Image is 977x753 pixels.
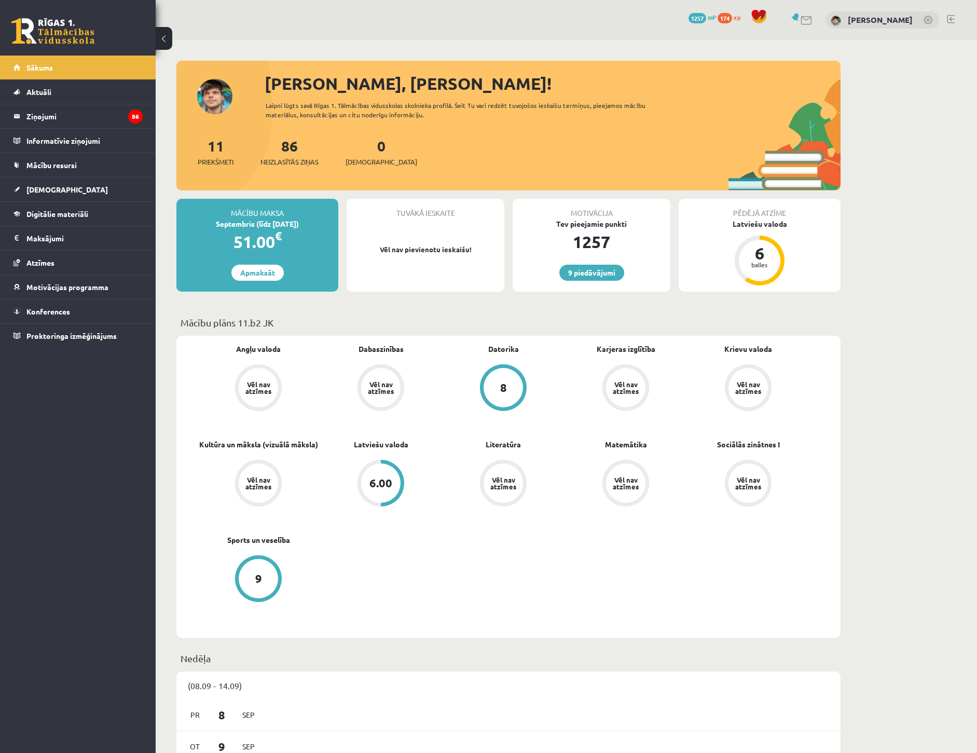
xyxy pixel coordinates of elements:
[513,229,670,254] div: 1257
[513,218,670,229] div: Tev pieejamie punkti
[717,439,780,450] a: Sociālās zinātnes I
[354,439,408,450] a: Latviešu valoda
[347,199,504,218] div: Tuvākā ieskaite
[176,218,338,229] div: Septembris (līdz [DATE])
[13,177,143,201] a: [DEMOGRAPHIC_DATA]
[184,707,206,723] span: Pr
[559,265,624,281] a: 9 piedāvājumi
[26,104,143,128] legend: Ziņojumi
[565,460,687,509] a: Vēl nav atzīmes
[13,153,143,177] a: Mācību resursi
[369,477,392,489] div: 6.00
[26,63,53,72] span: Sākums
[128,109,143,124] i: 86
[679,218,841,287] a: Latviešu valoda 6 balles
[679,199,841,218] div: Pēdējā atzīme
[199,439,318,450] a: Kultūra un māksla (vizuālā māksla)
[708,13,716,21] span: mP
[486,439,521,450] a: Literatūra
[181,316,836,330] p: Mācību plāns 11.b2 JK
[206,706,238,723] span: 8
[13,56,143,79] a: Sākums
[26,209,88,218] span: Digitālie materiāli
[689,13,716,21] a: 1257 mP
[13,324,143,348] a: Proktoringa izmēģinājums
[26,282,108,292] span: Motivācijas programma
[26,258,54,267] span: Atzīmes
[238,707,259,723] span: Sep
[227,535,290,545] a: Sports un veselība
[13,226,143,250] a: Maksājumi
[255,573,262,584] div: 9
[500,382,507,393] div: 8
[236,344,281,354] a: Angļu valoda
[197,364,320,413] a: Vēl nav atzīmes
[197,460,320,509] a: Vēl nav atzīmes
[734,381,763,394] div: Vēl nav atzīmes
[260,136,319,167] a: 86Neizlasītās ziņas
[679,218,841,229] div: Latviešu valoda
[346,157,417,167] span: [DEMOGRAPHIC_DATA]
[359,344,404,354] a: Dabaszinības
[275,228,282,243] span: €
[13,202,143,226] a: Digitālie materiāli
[320,460,442,509] a: 6.00
[831,16,841,26] img: Oskars Lācis
[687,460,809,509] a: Vēl nav atzīmes
[597,344,655,354] a: Karjeras izglītība
[198,157,233,167] span: Priekšmeti
[265,71,841,96] div: [PERSON_NAME], [PERSON_NAME]!
[176,229,338,254] div: 51.00
[689,13,706,23] span: 1257
[734,13,740,21] span: xp
[744,262,775,268] div: balles
[605,439,647,450] a: Matemātika
[176,199,338,218] div: Mācību maksa
[718,13,746,21] a: 174 xp
[26,185,108,194] span: [DEMOGRAPHIC_DATA]
[734,476,763,490] div: Vēl nav atzīmes
[489,476,518,490] div: Vēl nav atzīmes
[442,364,565,413] a: 8
[13,129,143,153] a: Informatīvie ziņojumi
[13,104,143,128] a: Ziņojumi86
[744,245,775,262] div: 6
[26,87,51,97] span: Aktuāli
[346,136,417,167] a: 0[DEMOGRAPHIC_DATA]
[26,226,143,250] legend: Maksājumi
[611,381,640,394] div: Vēl nav atzīmes
[197,555,320,604] a: 9
[488,344,519,354] a: Datorika
[26,331,117,340] span: Proktoringa izmēģinājums
[352,244,499,255] p: Vēl nav pievienotu ieskaišu!
[718,13,732,23] span: 174
[260,157,319,167] span: Neizlasītās ziņas
[198,136,233,167] a: 11Priekšmeti
[13,275,143,299] a: Motivācijas programma
[687,364,809,413] a: Vēl nav atzīmes
[565,364,687,413] a: Vēl nav atzīmes
[13,299,143,323] a: Konferences
[724,344,772,354] a: Krievu valoda
[513,199,670,218] div: Motivācija
[442,460,565,509] a: Vēl nav atzīmes
[231,265,284,281] a: Apmaksāt
[244,476,273,490] div: Vēl nav atzīmes
[266,101,664,119] div: Laipni lūgts savā Rīgas 1. Tālmācības vidusskolas skolnieka profilā. Šeit Tu vari redzēt tuvojošo...
[13,251,143,275] a: Atzīmes
[848,15,913,25] a: [PERSON_NAME]
[366,381,395,394] div: Vēl nav atzīmes
[320,364,442,413] a: Vēl nav atzīmes
[244,381,273,394] div: Vēl nav atzīmes
[11,18,94,44] a: Rīgas 1. Tālmācības vidusskola
[176,672,841,700] div: (08.09 - 14.09)
[26,160,77,170] span: Mācību resursi
[26,307,70,316] span: Konferences
[181,651,836,665] p: Nedēļa
[26,129,143,153] legend: Informatīvie ziņojumi
[611,476,640,490] div: Vēl nav atzīmes
[13,80,143,104] a: Aktuāli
